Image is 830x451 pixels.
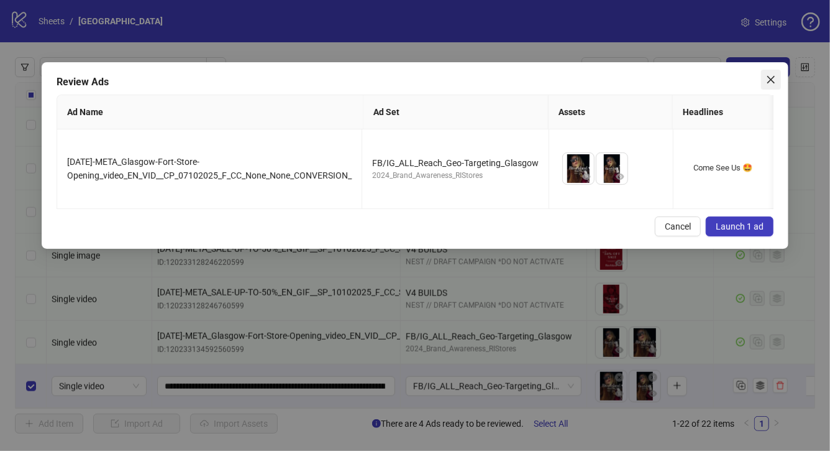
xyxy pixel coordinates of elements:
span: eye [582,172,591,181]
button: Launch 1 ad [706,216,773,236]
button: Preview [613,169,627,184]
th: Ad Name [57,95,363,129]
div: 2024_Brand_Awareness_RIStores [372,170,539,182]
span: Launch 1 ad [716,221,764,231]
th: Headlines [673,95,797,129]
button: Preview [579,169,594,184]
div: Come See Us 🤩 [693,162,752,174]
img: Asset 1 [563,153,594,184]
div: Review Ads [57,75,773,90]
button: Close [761,70,781,90]
th: Ad Set [363,95,549,129]
span: close [766,75,776,85]
span: [DATE]-META_Glasgow-Fort-Store-Opening_video_EN_VID__CP_07102025_F_CC_None_None_CONVERSION_ [67,157,352,180]
span: eye [616,172,624,181]
img: Asset 2 [596,153,627,184]
div: FB/IG_ALL_Reach_Geo-Targeting_Glasgow [372,156,539,170]
span: Cancel [665,221,691,231]
button: Cancel [655,216,701,236]
th: Assets [549,95,673,129]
